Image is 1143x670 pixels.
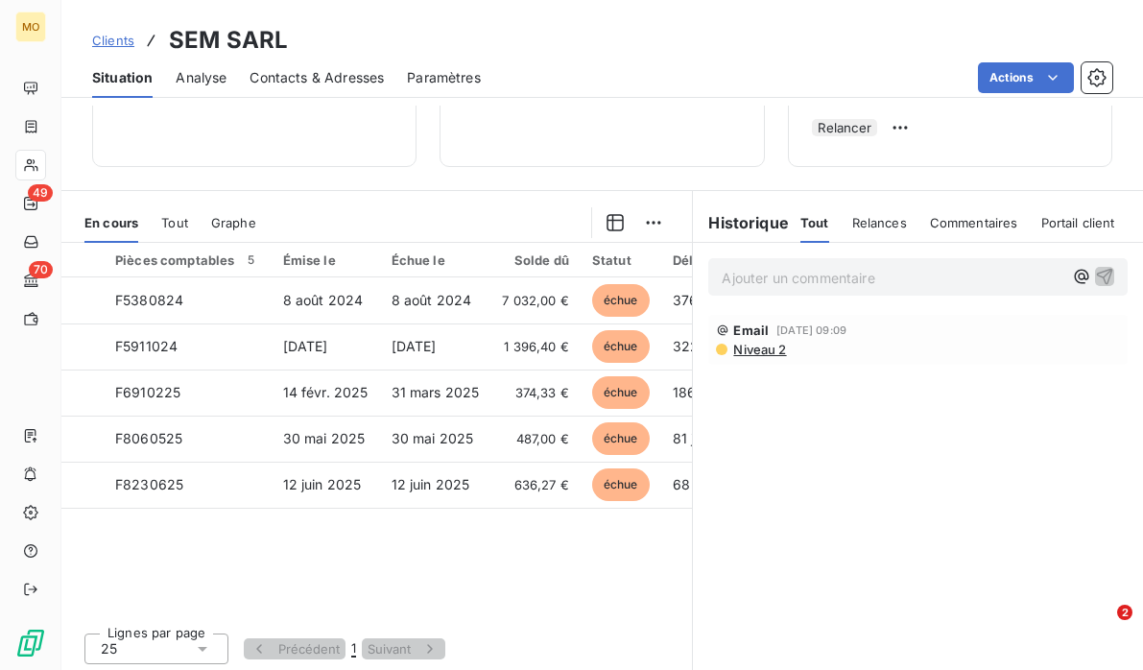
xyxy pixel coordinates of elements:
[673,384,703,400] span: 186 j
[930,215,1018,230] span: Commentaires
[283,252,369,268] div: Émise le
[673,430,695,446] span: 81 j
[978,62,1074,93] button: Actions
[283,338,328,354] span: [DATE]
[345,639,362,658] button: 1
[592,284,650,317] span: échue
[283,430,366,446] span: 30 mai 2025
[283,292,364,308] span: 8 août 2024
[592,252,650,268] div: Statut
[592,376,650,409] span: échue
[673,252,725,268] div: Délai
[407,68,481,87] span: Paramètres
[592,468,650,501] span: échue
[115,292,183,308] span: F5380824
[362,638,445,659] button: Suivant
[115,338,178,354] span: F5911024
[15,12,46,42] div: MO
[673,292,705,308] span: 376 j
[283,476,362,492] span: 12 juin 2025
[161,215,188,230] span: Tout
[673,476,698,492] span: 68 j
[28,184,53,202] span: 49
[502,383,569,402] span: 374,33 €
[776,324,846,336] span: [DATE] 09:09
[800,215,829,230] span: Tout
[15,265,45,296] a: 70
[176,68,226,87] span: Analyse
[115,430,182,446] span: F8060525
[283,384,369,400] span: 14 févr. 2025
[115,384,180,400] span: F6910225
[392,384,480,400] span: 31 mars 2025
[244,638,345,659] button: Précédent
[250,68,384,87] span: Contacts & Adresses
[392,430,474,446] span: 30 mai 2025
[1041,215,1115,230] span: Portail client
[592,330,650,363] span: échue
[731,342,786,357] span: Niveau 2
[502,429,569,448] span: 487,00 €
[592,422,650,455] span: échue
[502,252,569,268] div: Solde dû
[392,252,480,268] div: Échue le
[211,215,256,230] span: Graphe
[92,31,134,50] a: Clients
[502,475,569,494] span: 636,27 €
[101,639,117,658] span: 25
[169,23,288,58] h3: SEM SARL
[15,188,45,219] a: 49
[1117,605,1132,620] span: 2
[392,338,437,354] span: [DATE]
[351,640,356,658] span: 1
[115,476,183,492] span: F8230625
[812,119,877,136] button: Relancer
[243,251,260,269] span: 5
[29,261,53,278] span: 70
[1078,605,1124,651] iframe: Intercom live chat
[115,251,260,269] div: Pièces comptables
[693,211,789,234] h6: Historique
[733,323,769,338] span: Email
[84,215,138,230] span: En cours
[392,292,472,308] span: 8 août 2024
[502,337,569,356] span: 1 396,40 €
[15,628,46,658] img: Logo LeanPay
[673,338,706,354] span: 322 j
[852,215,907,230] span: Relances
[92,33,134,48] span: Clients
[392,476,470,492] span: 12 juin 2025
[92,68,153,87] span: Situation
[502,291,569,310] span: 7 032,00 €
